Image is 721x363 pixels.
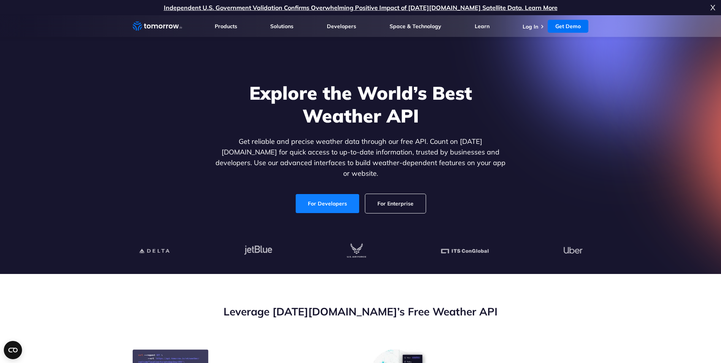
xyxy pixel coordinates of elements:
[475,23,490,30] a: Learn
[327,23,356,30] a: Developers
[164,4,558,11] a: Independent U.S. Government Validation Confirms Overwhelming Positive Impact of [DATE][DOMAIN_NAM...
[133,304,589,319] h2: Leverage [DATE][DOMAIN_NAME]’s Free Weather API
[390,23,441,30] a: Space & Technology
[214,81,507,127] h1: Explore the World’s Best Weather API
[270,23,293,30] a: Solutions
[296,194,359,213] a: For Developers
[523,23,538,30] a: Log In
[215,23,237,30] a: Products
[548,20,588,33] a: Get Demo
[4,341,22,359] button: Open CMP widget
[365,194,426,213] a: For Enterprise
[133,21,182,32] a: Home link
[214,136,507,179] p: Get reliable and precise weather data through our free API. Count on [DATE][DOMAIN_NAME] for quic...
